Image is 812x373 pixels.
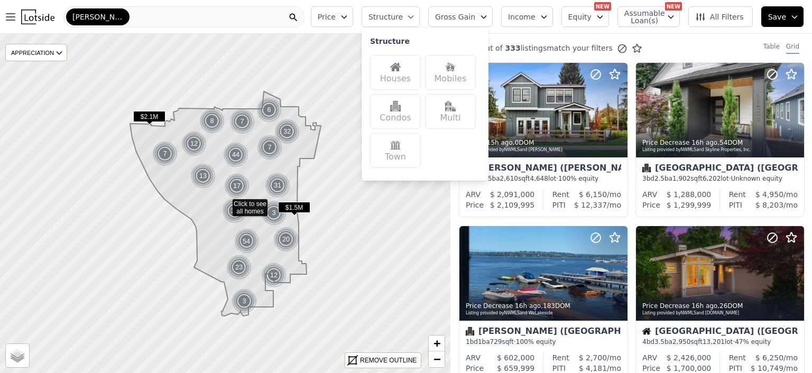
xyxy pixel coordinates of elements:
div: Structure [362,27,488,181]
img: g2.png [233,228,261,255]
span: Equity [568,12,592,22]
div: Rent [729,352,746,363]
span: Save [768,12,786,22]
div: Price Decrease , 26 DOM [642,302,799,310]
div: ARV [466,352,481,363]
div: Houses [370,55,421,90]
div: 3 [261,200,287,226]
div: 12 [181,131,207,156]
div: NEW [594,2,611,11]
button: Assumable Loan(s) [617,6,680,27]
div: Rent [729,189,746,200]
button: Gross Gain [428,6,493,27]
span: $ 6,250 [755,353,783,362]
div: [PERSON_NAME] ([PERSON_NAME][GEOGRAPHIC_DATA]) [466,164,621,174]
div: Mobiles [425,55,476,90]
div: [GEOGRAPHIC_DATA] ([GEOGRAPHIC_DATA]) [642,164,798,174]
div: 1 bd 1 ba sqft · 100% equity [466,338,621,346]
img: g1.png [261,200,287,226]
div: 12 [261,263,287,288]
img: Lotside [21,10,54,24]
img: g1.png [224,173,250,199]
img: g1.png [265,173,291,198]
span: [PERSON_NAME] [72,12,123,22]
div: APPRECIATION [5,44,67,61]
a: Layers [6,344,29,367]
button: All Filters [688,6,753,27]
span: 2,610 [500,175,518,182]
div: 23 [226,255,252,280]
div: 13 [190,163,216,189]
span: $1.5M [278,202,310,213]
span: $ 6,150 [579,190,607,199]
div: /mo [742,200,798,210]
img: g1.png [222,198,248,223]
img: g1.png [274,119,300,144]
span: Assumable Loan(s) [624,10,658,24]
span: $ 2,426,000 [667,353,712,362]
div: 31 [265,173,290,198]
img: g1.png [181,131,207,156]
span: Price [318,12,336,22]
img: Mobiles [445,62,456,72]
div: 6 [256,97,282,123]
span: + [433,337,440,350]
img: g1.png [190,163,216,189]
div: $2.1M [133,111,165,126]
div: Listing provided by NWMLS and [DOMAIN_NAME] [642,310,799,316]
img: g1.png [229,109,255,134]
div: NEW [665,2,682,11]
div: Listing provided by NWMLS and WeLakeside [466,310,622,316]
div: /mo [569,352,621,363]
img: g1.png [257,135,283,160]
img: g1.png [256,97,282,123]
span: − [433,352,440,366]
div: Condos [370,94,421,129]
div: 17 [224,173,250,199]
div: Price Decrease , 183 DOM [466,302,622,310]
img: Condos [390,101,401,111]
div: [GEOGRAPHIC_DATA] ([GEOGRAPHIC_DATA]) [642,327,798,338]
a: Listed 15h ago,0DOMListing provided byNWMLSand [PERSON_NAME]House[PERSON_NAME] ([PERSON_NAME][GEO... [459,62,627,217]
img: Condominium [466,327,474,335]
div: /mo [569,189,621,200]
span: 6,202 [703,175,721,182]
span: $ 1,288,000 [667,190,712,199]
div: REMOVE OUTLINE [360,356,417,365]
button: Price [311,6,353,27]
a: Price Decrease 16h ago,54DOMListing provided byNWMLSand Skyline Properties, Inc.Condominium[GEOGR... [635,62,804,217]
span: 2,950 [672,338,690,346]
div: 20 [273,227,299,252]
span: 333 [503,44,521,52]
div: Listed , 0 DOM [466,138,622,147]
time: 2025-10-01 22:19 [691,302,717,310]
span: $ 12,337 [574,201,607,209]
div: Table [763,42,780,54]
div: 32 [274,119,300,144]
div: ARV [642,189,657,200]
span: 13,201 [703,338,725,346]
div: Multi [425,94,476,129]
img: Multi [445,101,456,111]
div: 7 [152,141,178,166]
button: Income [501,6,553,27]
div: Listing provided by NWMLS and Skyline Properties, Inc. [642,147,799,153]
img: g1.png [261,263,287,288]
div: 4 bd 3.5 ba sqft lot · 47% equity [642,338,798,346]
div: PITI [729,200,742,210]
img: g1.png [226,255,252,280]
time: 2025-10-01 22:48 [691,139,717,146]
a: Zoom in [429,335,445,351]
div: 3 [232,288,257,314]
img: House [642,327,651,335]
span: Gross Gain [435,12,475,22]
span: 729 [490,338,502,346]
div: Structure [370,36,410,46]
span: $ 1,299,999 [667,201,712,209]
img: Houses [390,62,401,72]
img: g1.png [223,142,249,167]
span: $ 2,700 [579,353,607,362]
div: 32 [222,198,247,223]
time: 2025-10-01 22:31 [515,302,541,310]
div: 44 [223,142,248,167]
